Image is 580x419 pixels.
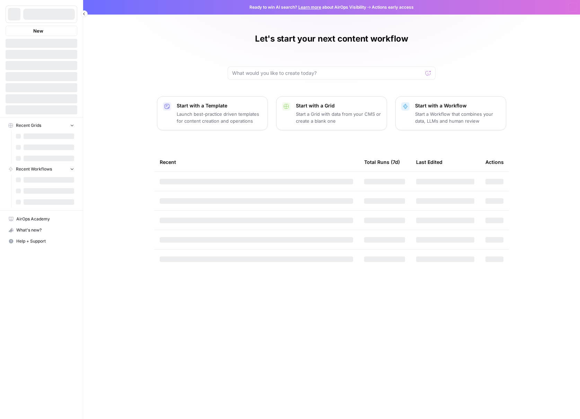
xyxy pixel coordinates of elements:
[485,152,504,172] div: Actions
[6,213,77,225] a: AirOps Academy
[372,4,414,10] span: Actions early access
[16,166,52,172] span: Recent Workflows
[415,111,500,124] p: Start a Workflow that combines your data, LLMs and human review
[232,70,423,77] input: What would you like to create today?
[415,102,500,109] p: Start with a Workflow
[33,27,43,34] span: New
[296,111,381,124] p: Start a Grid with data from your CMS or create a blank one
[416,152,442,172] div: Last Edited
[160,152,353,172] div: Recent
[249,4,366,10] span: Ready to win AI search? about AirOps Visibility
[296,102,381,109] p: Start with a Grid
[364,152,400,172] div: Total Runs (7d)
[16,238,74,244] span: Help + Support
[276,96,387,130] button: Start with a GridStart a Grid with data from your CMS or create a blank one
[255,33,408,44] h1: Let's start your next content workflow
[6,225,77,236] button: What's new?
[6,225,77,235] div: What's new?
[16,122,41,129] span: Recent Grids
[298,5,321,10] a: Learn more
[157,96,268,130] button: Start with a TemplateLaunch best-practice driven templates for content creation and operations
[177,102,262,109] p: Start with a Template
[395,96,506,130] button: Start with a WorkflowStart a Workflow that combines your data, LLMs and human review
[6,26,77,36] button: New
[6,120,77,131] button: Recent Grids
[177,111,262,124] p: Launch best-practice driven templates for content creation and operations
[6,236,77,247] button: Help + Support
[16,216,74,222] span: AirOps Academy
[6,164,77,174] button: Recent Workflows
